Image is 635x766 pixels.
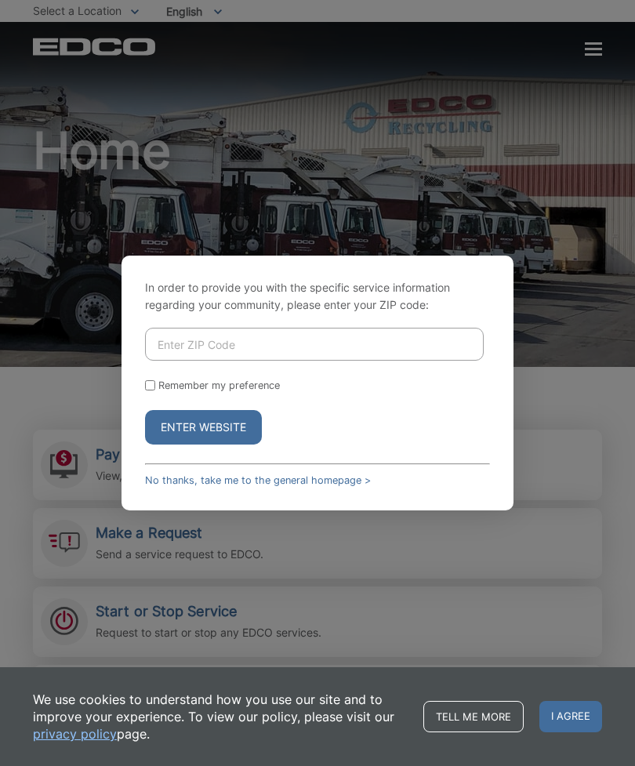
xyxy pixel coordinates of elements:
[423,701,524,732] a: Tell me more
[539,701,602,732] span: I agree
[145,474,371,486] a: No thanks, take me to the general homepage >
[158,379,280,391] label: Remember my preference
[145,279,490,314] p: In order to provide you with the specific service information regarding your community, please en...
[145,410,262,445] button: Enter Website
[33,691,408,742] p: We use cookies to understand how you use our site and to improve your experience. To view our pol...
[33,725,117,742] a: privacy policy
[145,328,484,361] input: Enter ZIP Code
